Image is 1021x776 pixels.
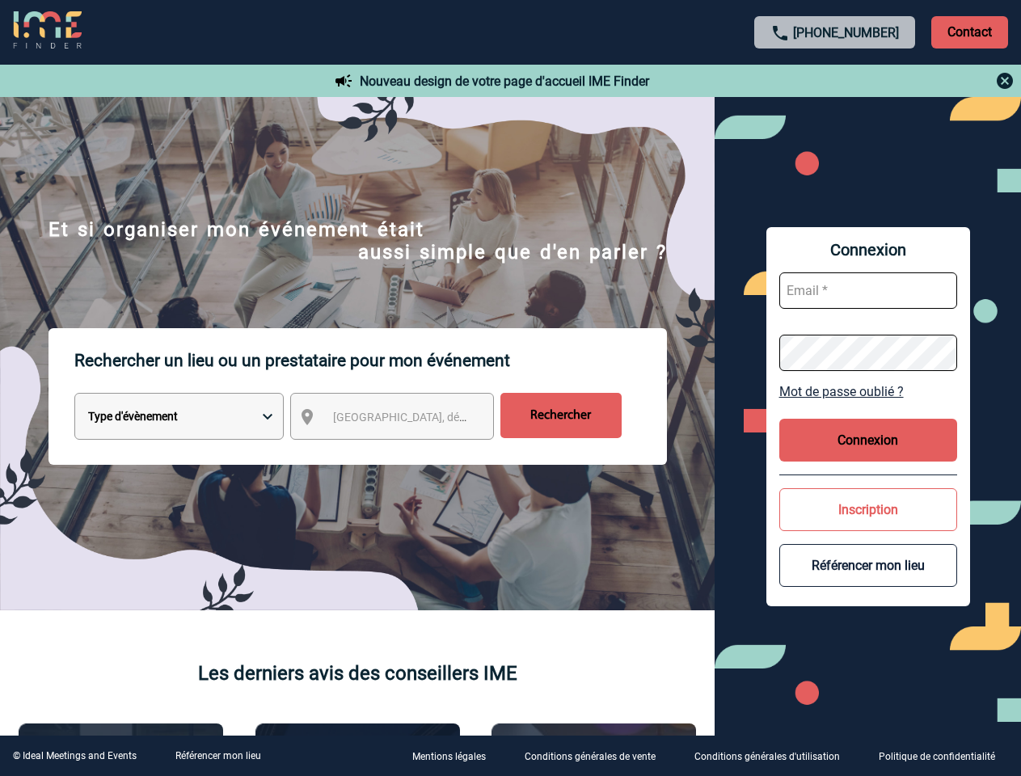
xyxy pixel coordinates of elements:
[779,240,957,259] span: Connexion
[333,411,558,424] span: [GEOGRAPHIC_DATA], département, région...
[694,752,840,763] p: Conditions générales d'utilisation
[681,749,866,764] a: Conditions générales d'utilisation
[779,384,957,399] a: Mot de passe oublié ?
[779,419,957,462] button: Connexion
[770,23,790,43] img: call-24-px.png
[779,544,957,587] button: Référencer mon lieu
[793,25,899,40] a: [PHONE_NUMBER]
[866,749,1021,764] a: Politique de confidentialité
[175,750,261,761] a: Référencer mon lieu
[74,328,667,393] p: Rechercher un lieu ou un prestataire pour mon événement
[525,752,656,763] p: Conditions générales de vente
[13,750,137,761] div: © Ideal Meetings and Events
[399,749,512,764] a: Mentions légales
[879,752,995,763] p: Politique de confidentialité
[512,749,681,764] a: Conditions générales de vente
[931,16,1008,48] p: Contact
[779,272,957,309] input: Email *
[500,393,622,438] input: Rechercher
[779,488,957,531] button: Inscription
[412,752,486,763] p: Mentions légales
